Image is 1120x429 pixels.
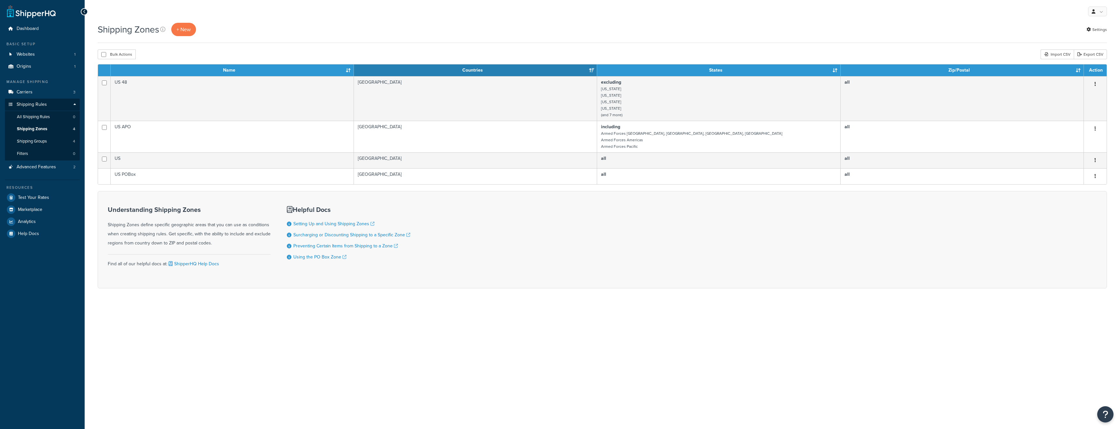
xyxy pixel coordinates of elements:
span: Marketplace [18,207,42,213]
td: [GEOGRAPHIC_DATA] [354,76,597,121]
th: Name: activate to sort column ascending [111,64,354,76]
small: [US_STATE] [601,86,621,92]
th: States: activate to sort column ascending [597,64,840,76]
a: Export CSV [1074,49,1107,59]
span: 3 [73,90,76,95]
span: 0 [73,114,75,120]
a: Origins 1 [5,61,80,73]
b: all [845,155,850,162]
li: Shipping Zones [5,123,80,135]
b: all [601,155,606,162]
small: Armed Forces Americas [601,137,643,143]
span: 0 [73,151,75,157]
td: [GEOGRAPHIC_DATA] [354,168,597,184]
li: Advanced Features [5,161,80,173]
small: Armed Forces [GEOGRAPHIC_DATA], [GEOGRAPHIC_DATA], [GEOGRAPHIC_DATA], [GEOGRAPHIC_DATA] [601,131,782,136]
b: all [601,171,606,178]
span: Advanced Features [17,164,56,170]
span: Filters [17,151,28,157]
span: Websites [17,52,35,57]
a: Surcharging or Discounting Shipping to a Specific Zone [293,231,410,238]
button: Bulk Actions [98,49,136,59]
a: Websites 1 [5,48,80,61]
span: 2 [73,164,76,170]
span: 4 [73,139,75,144]
li: Websites [5,48,80,61]
a: Analytics [5,216,80,228]
li: Carriers [5,86,80,98]
th: Zip/Postal: activate to sort column ascending [841,64,1084,76]
a: ShipperHQ Help Docs [167,260,219,267]
span: Analytics [18,219,36,225]
td: US APO [111,121,354,152]
div: Import CSV [1041,49,1074,59]
h3: Understanding Shipping Zones [108,206,271,213]
a: Using the PO Box Zone [293,254,346,260]
td: US [111,152,354,168]
th: Countries: activate to sort column ascending [354,64,597,76]
a: Marketplace [5,204,80,215]
a: Shipping Zones 4 [5,123,80,135]
li: Origins [5,61,80,73]
span: Dashboard [17,26,39,32]
a: Test Your Rates [5,192,80,203]
a: Shipping Groups 4 [5,135,80,147]
td: US 48 [111,76,354,121]
span: Shipping Groups [17,139,47,144]
th: Action [1084,64,1107,76]
td: US POBox [111,168,354,184]
b: all [845,123,850,130]
li: Shipping Rules [5,99,80,160]
span: 4 [73,126,75,132]
a: ShipperHQ Home [7,5,56,18]
div: Find all of our helpful docs at: [108,254,271,269]
b: excluding [601,79,621,86]
small: (and 7 more) [601,112,623,118]
a: Advanced Features 2 [5,161,80,173]
a: Setting Up and Using Shipping Zones [293,220,374,227]
b: all [845,79,850,86]
span: Test Your Rates [18,195,49,201]
a: Dashboard [5,23,80,35]
a: Preventing Certain Items from Shipping to a Zone [293,242,398,249]
li: All Shipping Rules [5,111,80,123]
span: Carriers [17,90,33,95]
a: Settings [1086,25,1107,34]
a: Help Docs [5,228,80,240]
a: All Shipping Rules 0 [5,111,80,123]
a: Filters 0 [5,148,80,160]
span: Origins [17,64,31,69]
td: [GEOGRAPHIC_DATA] [354,121,597,152]
button: Open Resource Center [1097,406,1113,422]
small: [US_STATE] [601,92,621,98]
h3: Helpful Docs [287,206,410,213]
small: [US_STATE] [601,99,621,105]
h1: Shipping Zones [98,23,159,36]
span: + New [176,26,191,33]
div: Resources [5,185,80,190]
span: 1 [74,64,76,69]
span: 1 [74,52,76,57]
a: Carriers 3 [5,86,80,98]
div: Basic Setup [5,41,80,47]
small: [US_STATE] [601,105,621,111]
b: all [845,171,850,178]
td: [GEOGRAPHIC_DATA] [354,152,597,168]
a: Shipping Rules [5,99,80,111]
li: Shipping Groups [5,135,80,147]
span: All Shipping Rules [17,114,50,120]
small: Armed Forces Pacific [601,144,638,149]
li: Filters [5,148,80,160]
span: Help Docs [18,231,39,237]
span: Shipping Rules [17,102,47,107]
div: Manage Shipping [5,79,80,85]
div: Shipping Zones define specific geographic areas that you can use as conditions when creating ship... [108,206,271,248]
span: Shipping Zones [17,126,47,132]
a: + New [171,23,196,36]
b: including [601,123,620,130]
